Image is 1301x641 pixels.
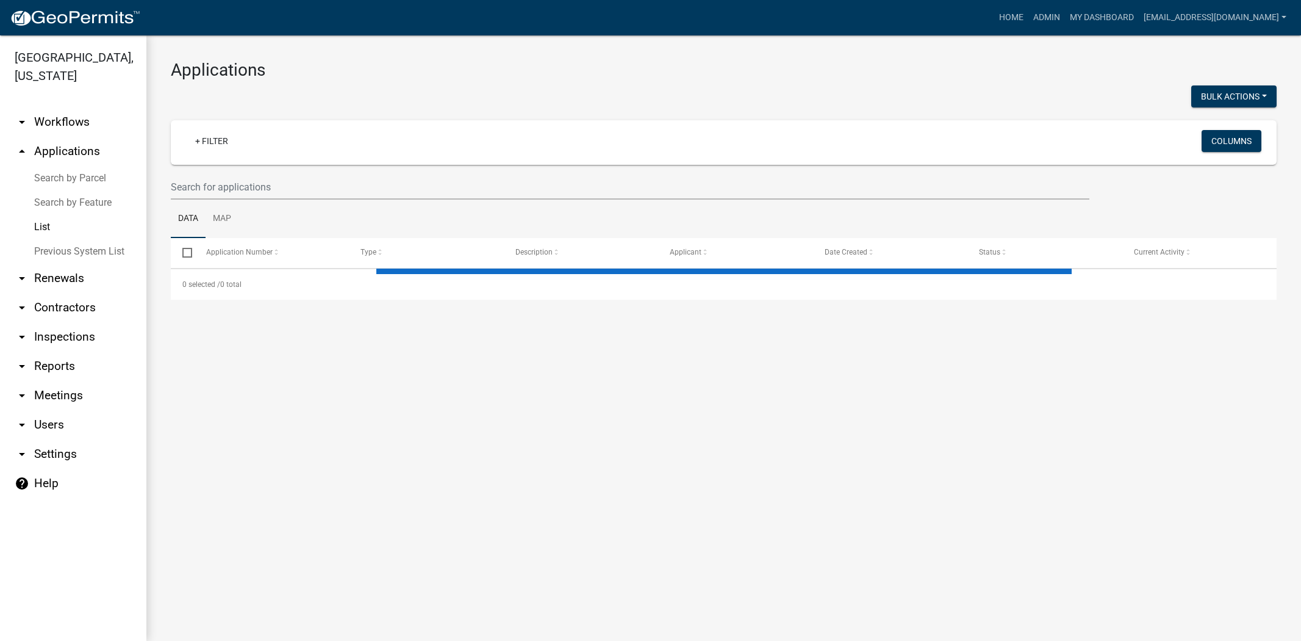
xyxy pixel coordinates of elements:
[15,418,29,432] i: arrow_drop_down
[171,60,1277,81] h3: Applications
[15,388,29,403] i: arrow_drop_down
[1202,130,1261,152] button: Columns
[670,248,701,256] span: Applicant
[194,238,349,267] datatable-header-cell: Application Number
[658,238,813,267] datatable-header-cell: Applicant
[979,248,1000,256] span: Status
[1139,6,1291,29] a: [EMAIL_ADDRESS][DOMAIN_NAME]
[171,200,206,239] a: Data
[360,248,376,256] span: Type
[182,280,220,289] span: 0 selected /
[1134,248,1185,256] span: Current Activity
[15,330,29,344] i: arrow_drop_down
[1191,85,1277,107] button: Bulk Actions
[15,300,29,315] i: arrow_drop_down
[967,238,1122,267] datatable-header-cell: Status
[206,200,238,239] a: Map
[185,130,238,152] a: + Filter
[825,248,867,256] span: Date Created
[206,248,273,256] span: Application Number
[515,248,553,256] span: Description
[1028,6,1065,29] a: Admin
[171,269,1277,300] div: 0 total
[171,238,194,267] datatable-header-cell: Select
[1065,6,1139,29] a: My Dashboard
[994,6,1028,29] a: Home
[812,238,967,267] datatable-header-cell: Date Created
[171,175,1089,200] input: Search for applications
[15,271,29,286] i: arrow_drop_down
[15,447,29,462] i: arrow_drop_down
[1122,238,1277,267] datatable-header-cell: Current Activity
[15,144,29,159] i: arrow_drop_up
[503,238,658,267] datatable-header-cell: Description
[349,238,504,267] datatable-header-cell: Type
[15,359,29,374] i: arrow_drop_down
[15,476,29,491] i: help
[15,115,29,129] i: arrow_drop_down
